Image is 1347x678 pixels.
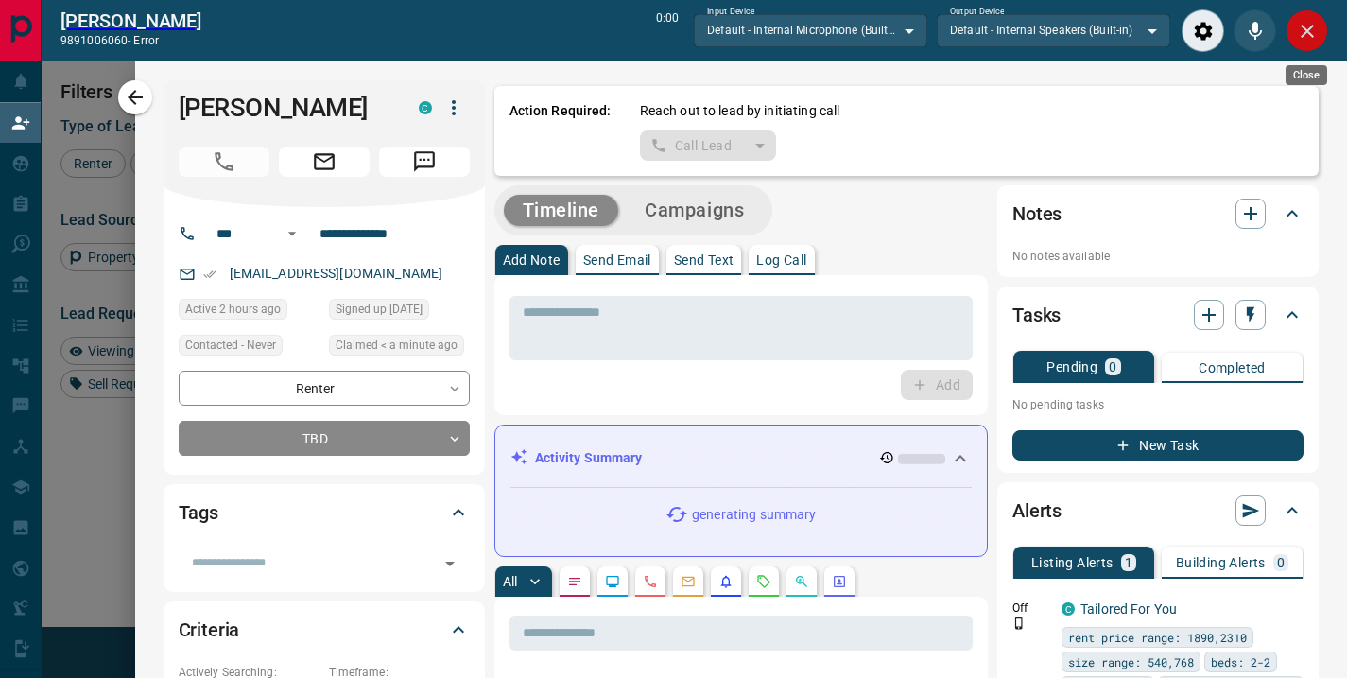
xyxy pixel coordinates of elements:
[185,336,276,355] span: Contacted - Never
[329,335,470,361] div: Mon Aug 18 2025
[419,101,432,114] div: condos.ca
[640,130,777,161] div: split button
[718,574,734,589] svg: Listing Alerts
[281,222,303,245] button: Open
[179,490,470,535] div: Tags
[133,34,159,47] span: Error
[674,253,734,267] p: Send Text
[279,147,370,177] span: Email
[1012,292,1304,338] div: Tasks
[1012,300,1061,330] h2: Tasks
[1062,602,1075,616] div: condos.ca
[1109,360,1116,374] p: 0
[937,14,1170,46] div: Default - Internal Speakers (Built-in)
[179,615,240,645] h2: Criteria
[1012,617,1026,630] svg: Push Notification Only
[756,253,806,267] p: Log Call
[329,299,470,325] div: Wed Jun 10 2020
[656,9,679,52] p: 0:00
[510,441,973,476] div: Activity Summary
[1277,556,1285,569] p: 0
[1031,556,1114,569] p: Listing Alerts
[1211,652,1270,671] span: beds: 2-2
[509,101,612,161] p: Action Required:
[692,505,816,525] p: generating summary
[1012,495,1062,526] h2: Alerts
[1068,652,1194,671] span: size range: 540,768
[707,6,755,18] label: Input Device
[1286,65,1327,85] div: Close
[832,574,847,589] svg: Agent Actions
[1068,628,1247,647] span: rent price range: 1890,2310
[504,195,619,226] button: Timeline
[1080,601,1177,617] a: Tailored For You
[694,14,927,46] div: Default - Internal Microphone (Built-in)
[185,300,281,319] span: Active 2 hours ago
[1046,360,1097,374] p: Pending
[1234,9,1276,52] div: Mute
[379,147,470,177] span: Message
[1012,430,1304,461] button: New Task
[535,448,643,468] p: Activity Summary
[203,268,216,281] svg: Email Verified
[179,421,470,456] div: TBD
[950,6,1004,18] label: Output Device
[1012,391,1304,419] p: No pending tasks
[640,101,840,121] p: Reach out to lead by initiating call
[756,574,771,589] svg: Requests
[1176,556,1266,569] p: Building Alerts
[503,575,518,588] p: All
[336,300,423,319] span: Signed up [DATE]
[643,574,658,589] svg: Calls
[336,336,458,355] span: Claimed < a minute ago
[179,93,390,123] h1: [PERSON_NAME]
[230,266,443,281] a: [EMAIL_ADDRESS][DOMAIN_NAME]
[179,147,269,177] span: Call
[437,550,463,577] button: Open
[503,253,561,267] p: Add Note
[60,32,201,49] p: 9891006060 -
[179,299,319,325] div: Sun Aug 17 2025
[1012,600,1050,617] p: Off
[794,574,809,589] svg: Opportunities
[179,371,470,406] div: Renter
[681,574,696,589] svg: Emails
[1199,361,1266,374] p: Completed
[179,497,218,528] h2: Tags
[605,574,620,589] svg: Lead Browsing Activity
[1182,9,1224,52] div: Audio Settings
[1012,248,1304,265] p: No notes available
[1286,9,1328,52] div: Close
[626,195,763,226] button: Campaigns
[1125,556,1132,569] p: 1
[60,9,201,32] h2: [PERSON_NAME]
[1012,191,1304,236] div: Notes
[179,607,470,652] div: Criteria
[1012,199,1062,229] h2: Notes
[1012,488,1304,533] div: Alerts
[583,253,651,267] p: Send Email
[567,574,582,589] svg: Notes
